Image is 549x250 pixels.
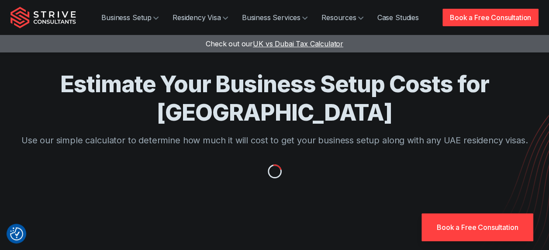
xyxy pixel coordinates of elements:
[314,9,370,26] a: Resources
[206,39,343,48] a: Check out ourUK vs Dubai Tax Calculator
[235,9,314,26] a: Business Services
[94,9,166,26] a: Business Setup
[10,227,23,240] img: Revisit consent button
[253,39,343,48] span: UK vs Dubai Tax Calculator
[421,213,533,241] a: Book a Free Consultation
[10,70,539,127] h1: Estimate Your Business Setup Costs for [GEOGRAPHIC_DATA]
[442,9,539,26] a: Book a Free Consultation
[10,227,23,240] button: Consent Preferences
[370,9,426,26] a: Case Studies
[10,7,76,28] img: Strive Consultants
[166,9,235,26] a: Residency Visa
[10,134,539,147] p: Use our simple calculator to determine how much it will cost to get your business setup along wit...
